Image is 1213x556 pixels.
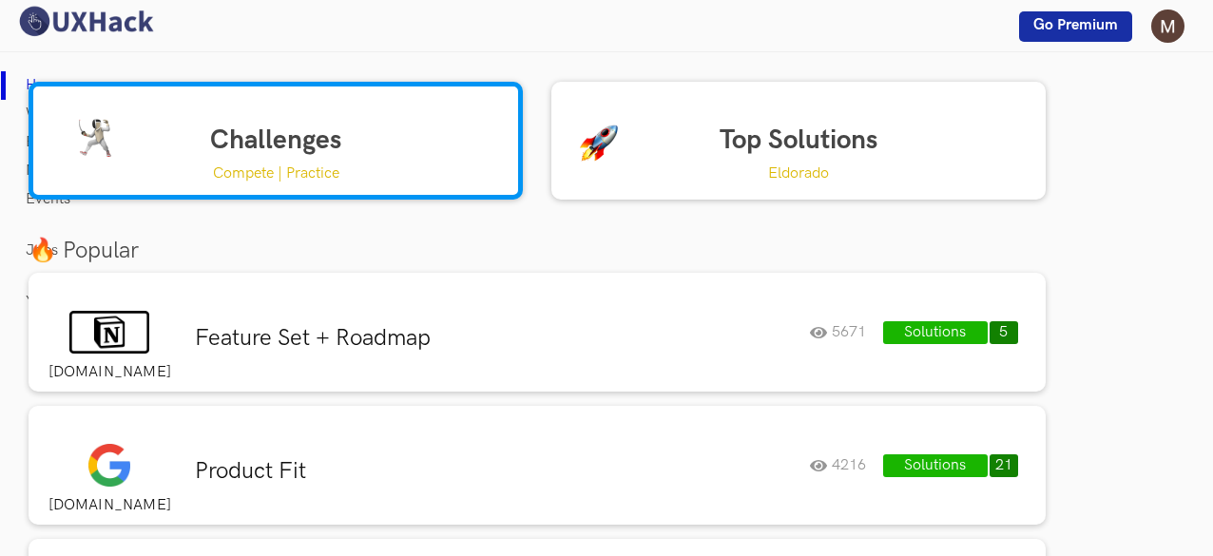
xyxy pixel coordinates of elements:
[14,234,1060,268] div: 🔥 Popular
[1151,10,1184,43] img: Your profile pic
[69,311,149,354] img: Notion_logo_0709210959
[810,454,880,477] div: 4216
[14,5,157,38] img: UXHack logo
[990,321,1017,344] button: 5
[990,454,1017,477] button: 21
[195,457,796,486] h3: Product Fit
[551,82,1046,200] a: Top Solutions
[213,162,339,185] p: Compete | Practice
[1033,16,1118,34] span: Go Premium
[29,406,1046,539] a: [DOMAIN_NAME]Product Fit4216Solutions21
[29,273,1046,406] a: [DOMAIN_NAME]Feature Set + Roadmap5671Solutions5
[88,444,130,487] img: Google_logo_0208241137
[38,363,181,382] label: [DOMAIN_NAME]
[195,324,796,353] h3: Feature Set + Roadmap
[1019,11,1132,42] a: Go Premium
[38,496,181,515] label: [DOMAIN_NAME]
[29,82,523,200] a: Challenges
[580,124,618,162] img: rocket
[883,321,988,344] button: Solutions
[810,321,880,344] div: 5671
[768,162,829,185] p: Eldorado
[76,119,114,157] img: sword
[883,454,988,477] button: Solutions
